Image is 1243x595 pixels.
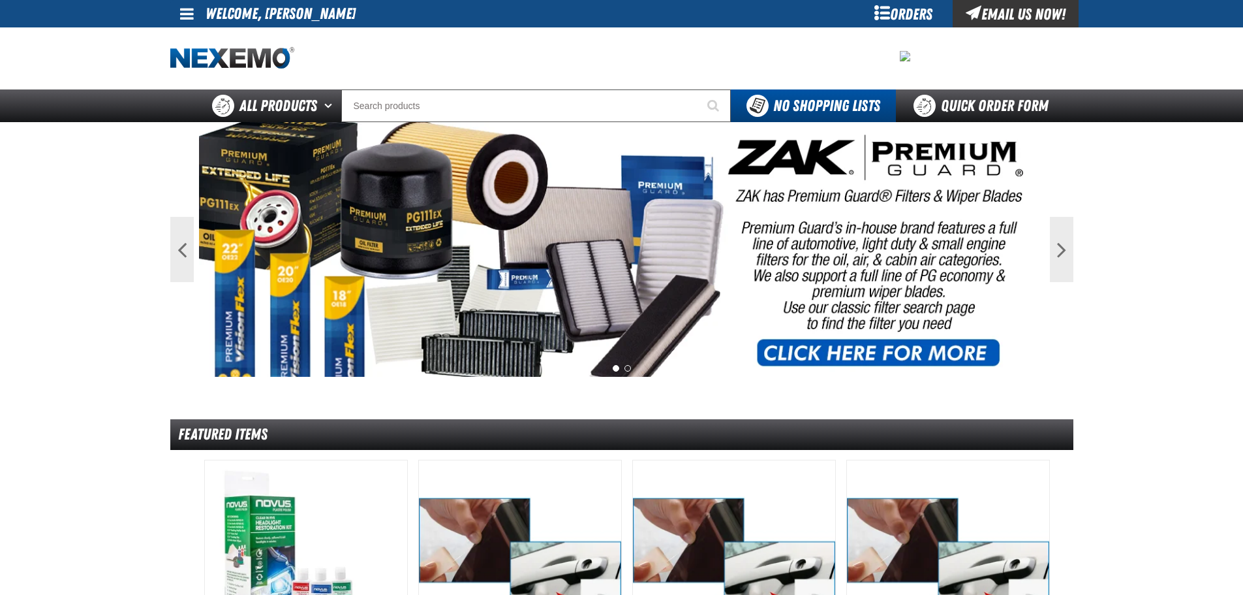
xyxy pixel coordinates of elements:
[773,97,880,115] span: No Shopping Lists
[341,89,731,122] input: Search
[320,89,341,122] button: Open All Products pages
[239,94,317,118] span: All Products
[613,365,619,372] button: 1 of 2
[1050,217,1073,282] button: Next
[731,89,896,122] button: You do not have available Shopping Lists. Open to Create a New List
[900,51,910,61] img: 2478c7e4e0811ca5ea97a8c95d68d55a.jpeg
[896,89,1073,122] a: Quick Order Form
[624,365,631,372] button: 2 of 2
[170,217,194,282] button: Previous
[170,47,294,70] img: Nexemo logo
[199,122,1045,377] img: PG Filters & Wipers
[170,419,1073,450] div: Featured Items
[698,89,731,122] button: Start Searching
